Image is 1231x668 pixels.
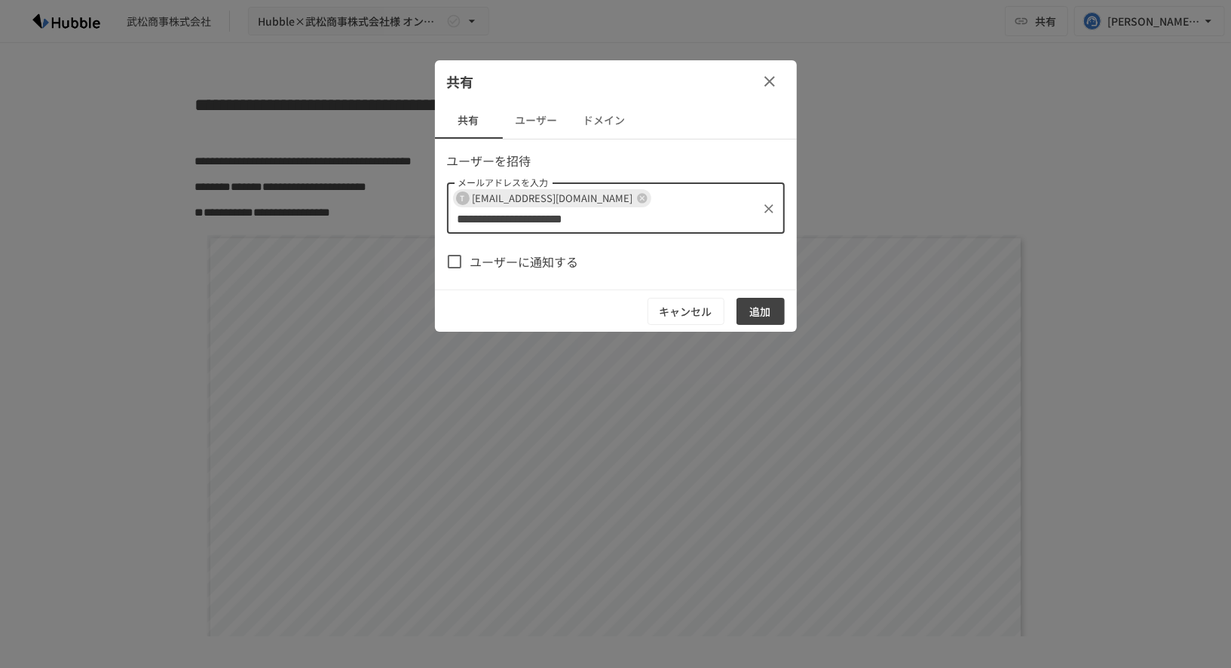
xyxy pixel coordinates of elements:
button: クリア [758,198,779,219]
div: T[EMAIL_ADDRESS][DOMAIN_NAME] [453,189,651,207]
p: ユーザーを招待 [447,152,785,171]
div: T [456,192,470,205]
button: ユーザー [503,103,571,139]
label: メールアドレスを入力 [458,176,548,189]
span: [EMAIL_ADDRESS][DOMAIN_NAME] [467,189,639,207]
button: ドメイン [571,103,638,139]
button: 追加 [736,298,785,326]
div: 共有 [435,60,797,103]
span: ユーザーに通知する [470,253,579,272]
button: 共有 [435,103,503,139]
button: キャンセル [648,298,724,326]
